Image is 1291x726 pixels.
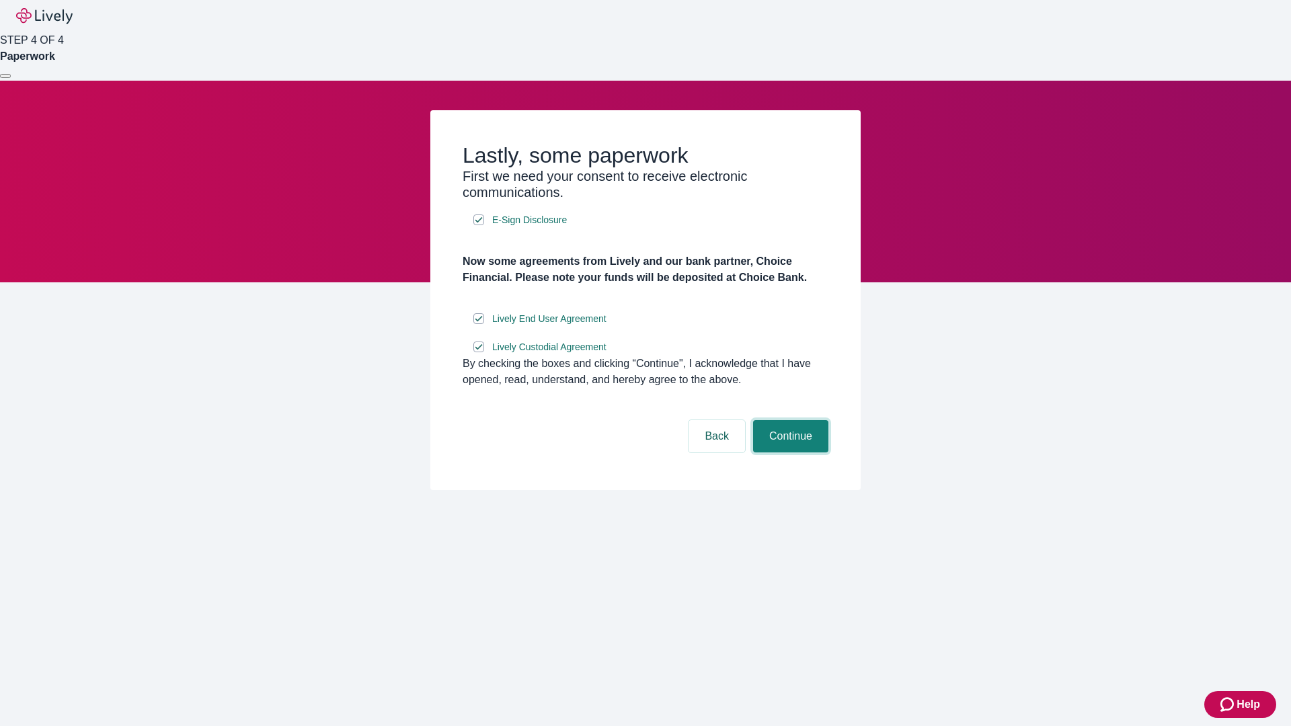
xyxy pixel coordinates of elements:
h4: Now some agreements from Lively and our bank partner, Choice Financial. Please note your funds wi... [463,253,828,286]
a: e-sign disclosure document [490,339,609,356]
img: Lively [16,8,73,24]
span: Lively Custodial Agreement [492,340,607,354]
svg: Zendesk support icon [1220,696,1237,713]
button: Back [689,420,745,452]
span: Lively End User Agreement [492,312,607,326]
div: By checking the boxes and clicking “Continue", I acknowledge that I have opened, read, understand... [463,356,828,388]
span: E-Sign Disclosure [492,213,567,227]
span: Help [1237,696,1260,713]
button: Continue [753,420,828,452]
a: e-sign disclosure document [490,212,570,229]
button: Zendesk support iconHelp [1204,691,1276,718]
h2: Lastly, some paperwork [463,143,828,168]
a: e-sign disclosure document [490,311,609,327]
h3: First we need your consent to receive electronic communications. [463,168,828,200]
